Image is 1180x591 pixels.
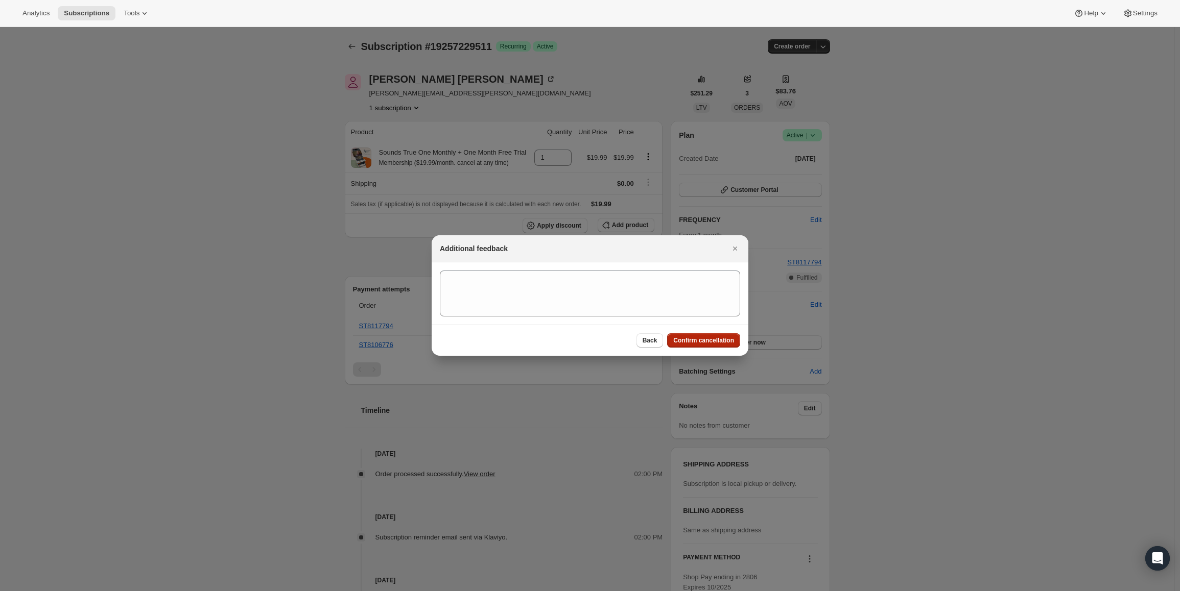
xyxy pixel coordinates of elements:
span: Subscriptions [64,9,109,17]
h2: Additional feedback [440,243,508,254]
div: Open Intercom Messenger [1145,546,1170,571]
span: Analytics [22,9,50,17]
span: Settings [1133,9,1158,17]
span: Tools [124,9,139,17]
button: Close [728,241,742,256]
button: Back [636,333,664,348]
button: Tools [117,6,156,20]
span: Back [643,336,657,344]
span: Confirm cancellation [673,336,734,344]
span: Help [1084,9,1098,17]
button: Subscriptions [58,6,115,20]
button: Confirm cancellation [667,333,740,348]
button: Help [1068,6,1114,20]
button: Settings [1117,6,1164,20]
button: Analytics [16,6,56,20]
